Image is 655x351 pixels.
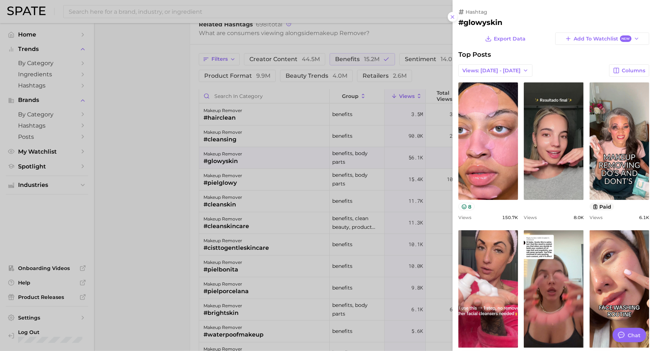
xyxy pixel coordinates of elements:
[590,203,615,210] button: paid
[494,36,526,42] span: Export Data
[458,203,475,210] button: 8
[555,33,649,45] button: Add to WatchlistNew
[458,64,532,77] button: Views: [DATE] - [DATE]
[590,215,603,220] span: Views
[502,215,518,220] span: 150.7k
[574,215,584,220] span: 8.0k
[483,33,527,45] button: Export Data
[609,64,649,77] button: Columns
[458,215,471,220] span: Views
[466,9,487,15] span: hashtag
[524,215,537,220] span: Views
[462,68,521,74] span: Views: [DATE] - [DATE]
[620,35,632,42] span: New
[622,68,645,74] span: Columns
[574,35,631,42] span: Add to Watchlist
[639,215,649,220] span: 6.1k
[458,51,491,59] span: Top Posts
[458,18,649,27] h2: #glowyskin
